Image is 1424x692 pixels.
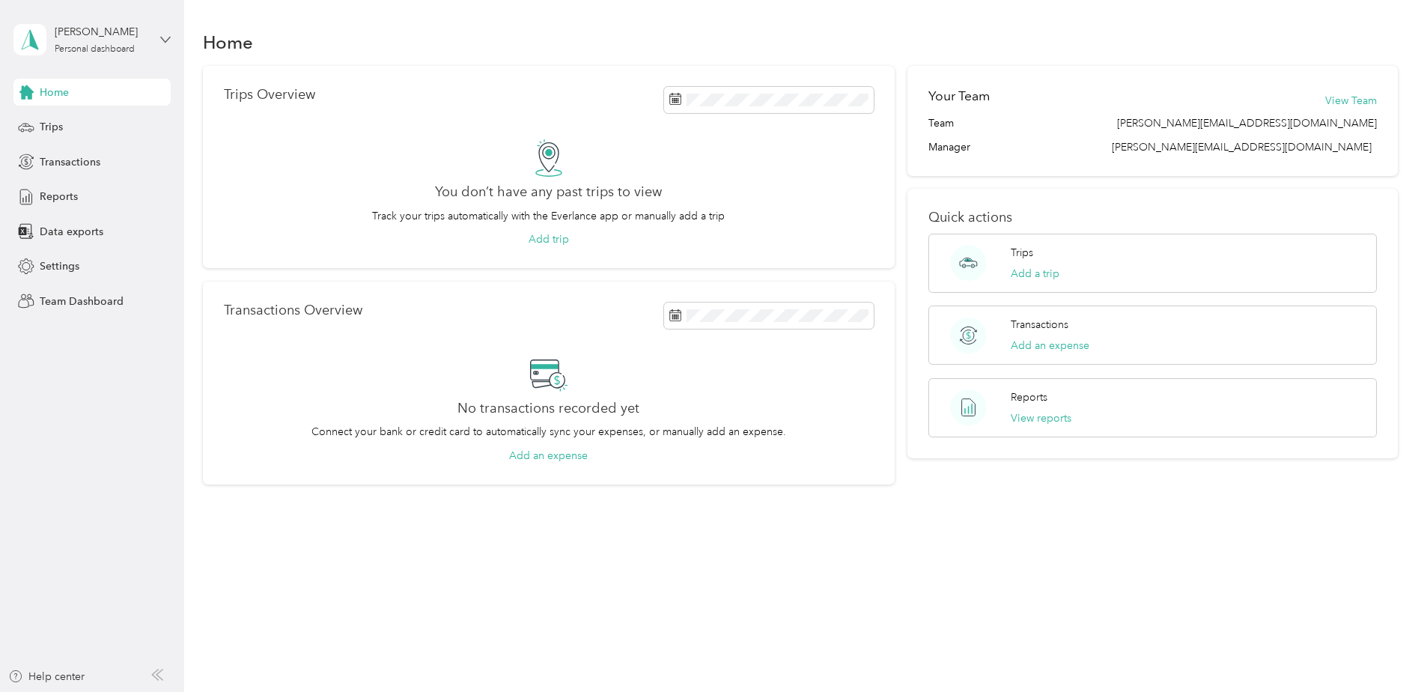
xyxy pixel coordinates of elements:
[1340,608,1424,692] iframe: Everlance-gr Chat Button Frame
[224,87,315,103] p: Trips Overview
[40,258,79,274] span: Settings
[435,184,662,200] h2: You don’t have any past trips to view
[1325,93,1377,109] button: View Team
[1112,141,1372,154] span: [PERSON_NAME][EMAIL_ADDRESS][DOMAIN_NAME]
[1011,410,1071,426] button: View reports
[372,208,725,224] p: Track your trips automatically with the Everlance app or manually add a trip
[40,119,63,135] span: Trips
[529,231,569,247] button: Add trip
[8,669,85,685] button: Help center
[1117,115,1377,131] span: [PERSON_NAME][EMAIL_ADDRESS][DOMAIN_NAME]
[1011,389,1047,405] p: Reports
[509,448,588,464] button: Add an expense
[928,210,1377,225] p: Quick actions
[311,424,786,440] p: Connect your bank or credit card to automatically sync your expenses, or manually add an expense.
[1011,338,1089,353] button: Add an expense
[40,154,100,170] span: Transactions
[1011,317,1068,333] p: Transactions
[1011,245,1033,261] p: Trips
[40,224,103,240] span: Data exports
[928,115,954,131] span: Team
[40,294,124,309] span: Team Dashboard
[224,303,362,318] p: Transactions Overview
[40,85,69,100] span: Home
[1011,266,1059,282] button: Add a trip
[55,45,135,54] div: Personal dashboard
[928,139,970,155] span: Manager
[40,189,78,204] span: Reports
[55,24,148,40] div: [PERSON_NAME]
[203,34,253,50] h1: Home
[928,87,990,106] h2: Your Team
[457,401,639,416] h2: No transactions recorded yet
